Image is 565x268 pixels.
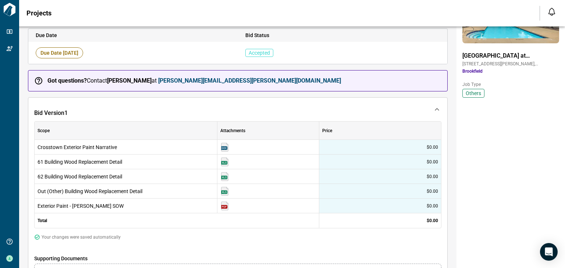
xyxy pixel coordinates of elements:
span: Due Date [DATE] [36,47,83,58]
span: $0.00 [427,144,438,150]
span: Exterior Paint - [PERSON_NAME] SOW [38,202,214,210]
span: Attachments [220,128,245,134]
div: Price [319,122,441,140]
span: Contact at [47,77,341,84]
div: Bid Version1 [28,98,447,121]
span: Due Date [36,32,231,39]
img: Buildings 62 Wood Replacement.xlsx [220,172,229,181]
img: Buildings 61 Wood Replacement.xlsx [220,157,229,166]
span: $0.00 [427,203,438,209]
span: Brookfield [462,68,559,74]
div: Price [322,122,332,140]
strong: Got questions? [47,77,87,84]
span: [GEOGRAPHIC_DATA] at [GEOGRAPHIC_DATA] [462,52,559,59]
span: Projects [26,10,51,17]
span: 62 Building Wood Replacement Detail [38,173,214,180]
span: $0.00 [427,159,438,165]
strong: [PERSON_NAME] [107,77,152,84]
span: Others [466,90,481,97]
span: Your changes were saved automatically [42,234,121,240]
span: Total [38,218,47,224]
span: Job Type [462,82,559,87]
span: Bid Version 1 [34,109,68,117]
button: Open notification feed [546,6,558,18]
span: Accepted [245,49,273,57]
span: 61 Building Wood Replacement Detail [38,158,214,166]
a: [PERSON_NAME][EMAIL_ADDRESS][PERSON_NAME][DOMAIN_NAME] [158,77,341,84]
span: Out (Other) Building Wood Replacement Detail [38,188,214,195]
span: Supporting Documents [34,255,441,262]
span: Bid Status [245,32,440,39]
div: Scope [38,122,50,140]
span: $0.00 [427,218,438,224]
span: Crosstown Exterior Paint Narrative [38,144,214,151]
div: Scope [35,122,217,140]
span: [STREET_ADDRESS][PERSON_NAME] , [GEOGRAPHIC_DATA] , NC [462,61,559,67]
div: Open Intercom Messenger [540,243,558,261]
span: $0.00 [427,174,438,180]
img: Out Buildings Wood Replacement.xlsx [220,187,229,196]
img: Crosstown at Chapel Hill Ext. Paint Narrative.docx [220,143,229,152]
img: SW Paint Specification - Crosstown at Chapel Hill.pdf [220,202,229,210]
span: $0.00 [427,188,438,194]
